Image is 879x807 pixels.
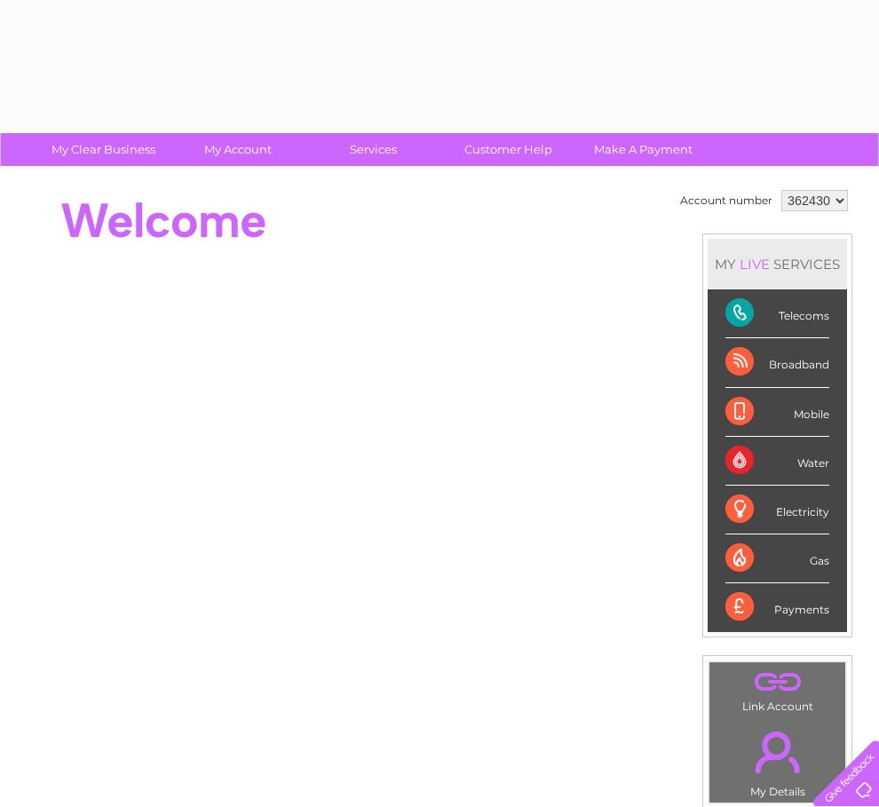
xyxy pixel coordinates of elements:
div: Broadband [725,338,829,387]
div: Mobile [725,388,829,437]
td: Account number [676,186,777,216]
td: My Details [709,716,846,803]
div: MY SERVICES [708,239,847,289]
a: Services [300,133,447,166]
td: Link Account [709,661,846,717]
div: Water [725,437,829,486]
div: Payments [725,583,829,631]
a: My Account [165,133,312,166]
a: Customer Help [435,133,582,166]
div: LIVE [736,256,773,273]
a: . [714,721,841,783]
div: Telecoms [725,289,829,338]
div: Electricity [725,486,829,534]
a: . [714,667,841,698]
a: My Clear Business [30,133,177,166]
div: Gas [725,534,829,583]
a: Make A Payment [570,133,717,166]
